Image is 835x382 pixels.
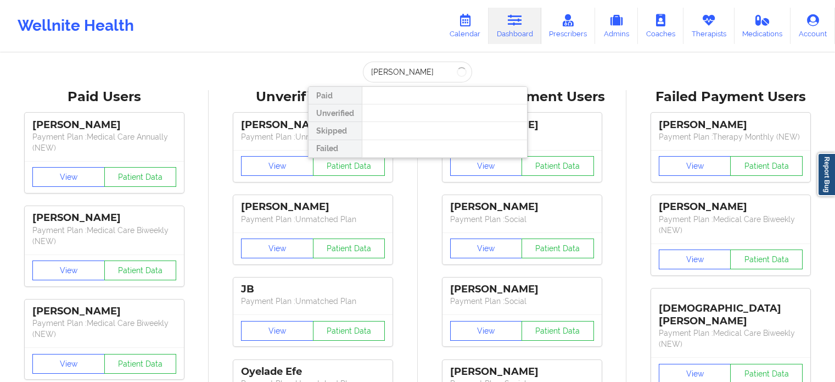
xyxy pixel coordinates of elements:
[450,201,594,213] div: [PERSON_NAME]
[241,239,313,258] button: View
[313,321,385,341] button: Patient Data
[659,294,803,328] div: [DEMOGRAPHIC_DATA][PERSON_NAME]
[450,321,523,341] button: View
[241,296,385,307] p: Payment Plan : Unmatched Plan
[309,104,362,122] div: Unverified
[450,283,594,296] div: [PERSON_NAME]
[309,87,362,104] div: Paid
[683,8,735,44] a: Therapists
[735,8,791,44] a: Medications
[241,156,313,176] button: View
[638,8,683,44] a: Coaches
[32,354,105,374] button: View
[241,214,385,225] p: Payment Plan : Unmatched Plan
[104,167,177,187] button: Patient Data
[104,261,177,280] button: Patient Data
[522,239,594,258] button: Patient Data
[450,156,523,176] button: View
[32,119,176,131] div: [PERSON_NAME]
[104,354,177,374] button: Patient Data
[32,212,176,224] div: [PERSON_NAME]
[450,366,594,378] div: [PERSON_NAME]
[541,8,596,44] a: Prescribers
[441,8,489,44] a: Calendar
[241,201,385,213] div: [PERSON_NAME]
[659,156,731,176] button: View
[522,156,594,176] button: Patient Data
[659,201,803,213] div: [PERSON_NAME]
[8,88,201,106] div: Paid Users
[595,8,638,44] a: Admins
[659,119,803,131] div: [PERSON_NAME]
[32,167,105,187] button: View
[32,261,105,280] button: View
[730,250,803,269] button: Patient Data
[659,214,803,236] p: Payment Plan : Medical Care Biweekly (NEW)
[313,239,385,258] button: Patient Data
[634,88,827,106] div: Failed Payment Users
[32,305,176,318] div: [PERSON_NAME]
[216,88,410,106] div: Unverified Users
[791,8,835,44] a: Account
[32,318,176,340] p: Payment Plan : Medical Care Biweekly (NEW)
[32,131,176,153] p: Payment Plan : Medical Care Annually (NEW)
[659,250,731,269] button: View
[450,239,523,258] button: View
[241,366,385,378] div: Oyelade Efe
[522,321,594,341] button: Patient Data
[659,328,803,350] p: Payment Plan : Medical Care Biweekly (NEW)
[241,131,385,142] p: Payment Plan : Unmatched Plan
[450,214,594,225] p: Payment Plan : Social
[313,156,385,176] button: Patient Data
[309,140,362,158] div: Failed
[730,156,803,176] button: Patient Data
[241,119,385,131] div: [PERSON_NAME]
[489,8,541,44] a: Dashboard
[32,225,176,247] p: Payment Plan : Medical Care Biweekly (NEW)
[817,153,835,196] a: Report Bug
[659,131,803,142] p: Payment Plan : Therapy Monthly (NEW)
[241,321,313,341] button: View
[309,122,362,140] div: Skipped
[241,283,385,296] div: JB
[450,296,594,307] p: Payment Plan : Social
